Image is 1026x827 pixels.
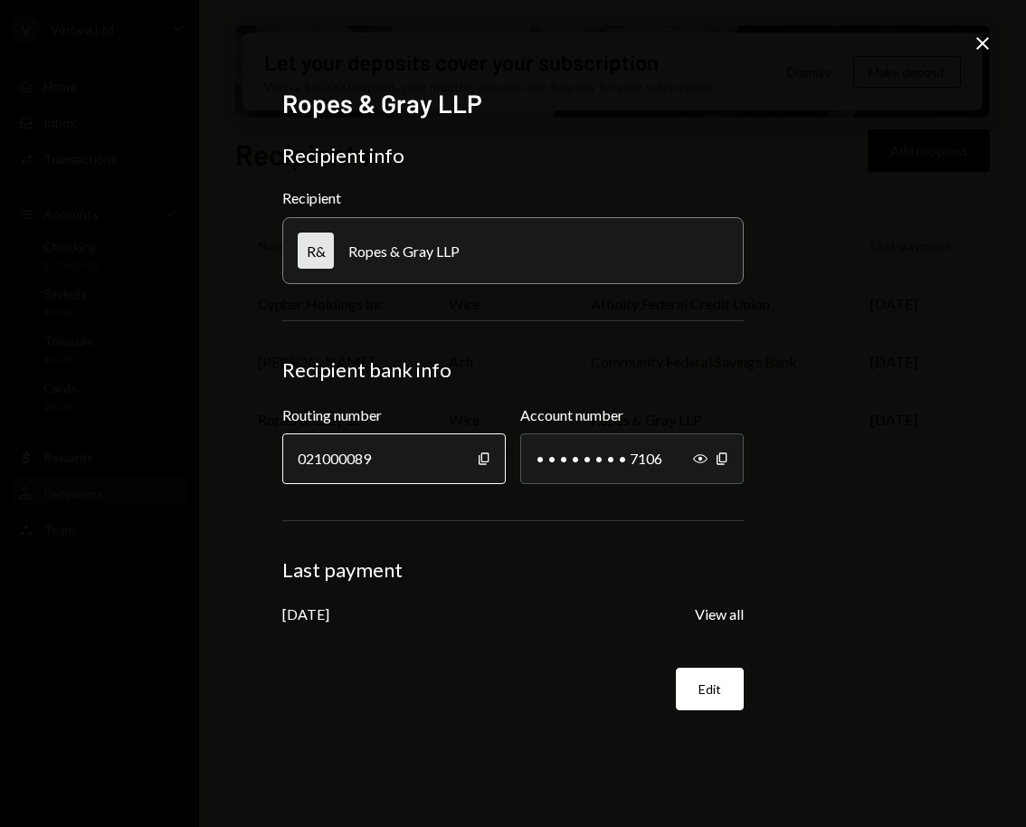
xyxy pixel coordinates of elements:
[298,233,334,269] div: R&
[520,433,744,484] div: • • • • • • • • 7106
[520,404,744,426] label: Account number
[282,433,506,484] div: 021000089
[282,189,744,206] div: Recipient
[282,557,744,583] div: Last payment
[348,242,460,260] div: Ropes & Gray LLP
[282,143,744,168] div: Recipient info
[676,668,744,710] button: Edit
[282,404,506,426] label: Routing number
[695,605,744,624] button: View all
[282,605,329,623] div: [DATE]
[282,357,744,383] div: Recipient bank info
[282,86,744,121] h2: Ropes & Gray LLP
